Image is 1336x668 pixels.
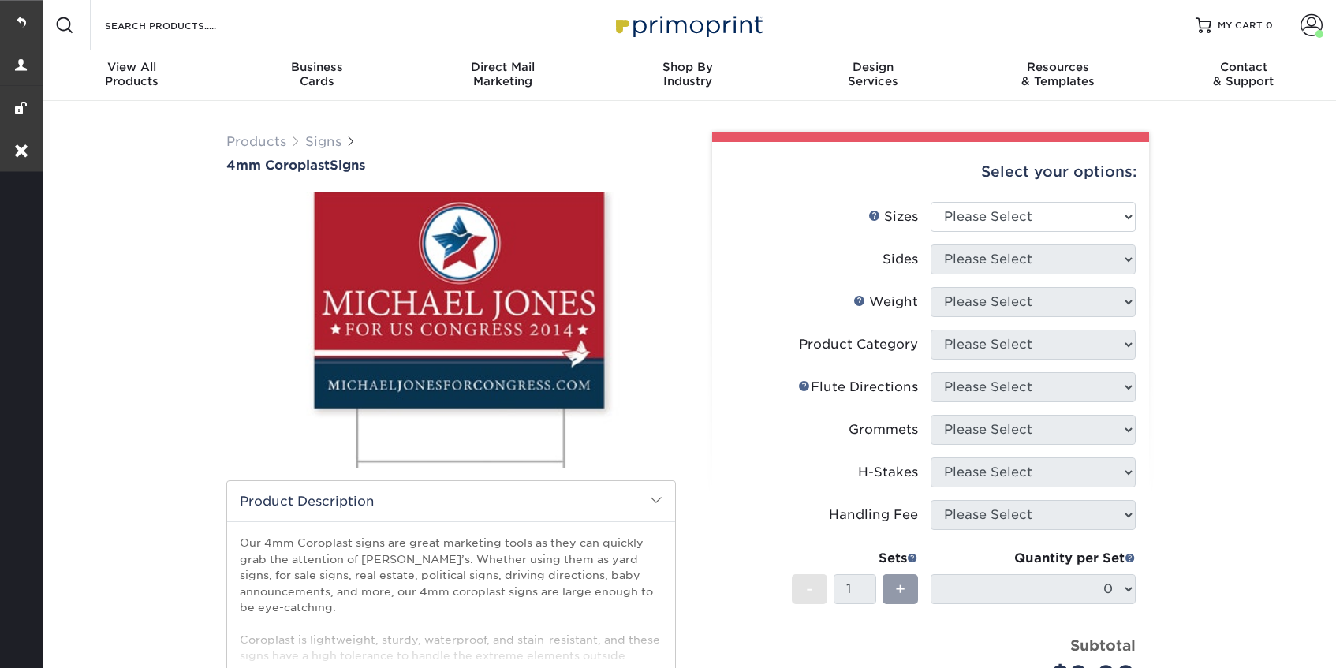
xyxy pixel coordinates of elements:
div: Flute Directions [798,378,918,397]
div: Products [39,60,225,88]
span: Shop By [595,60,781,74]
div: Weight [853,293,918,312]
span: Resources [965,60,1151,74]
img: Primoprint [609,8,767,42]
div: Grommets [849,420,918,439]
input: SEARCH PRODUCTS..... [103,16,257,35]
a: Contact& Support [1151,50,1336,101]
div: Industry [595,60,781,88]
img: 4mm Coroplast 01 [226,174,676,485]
div: Handling Fee [829,506,918,524]
span: Contact [1151,60,1336,74]
div: Quantity per Set [931,549,1136,568]
div: Select your options: [725,142,1136,202]
div: Cards [225,60,410,88]
a: Resources& Templates [965,50,1151,101]
a: 4mm CoroplastSigns [226,158,676,173]
span: 0 [1266,20,1273,31]
span: 4mm Coroplast [226,158,330,173]
h2: Product Description [227,481,675,521]
div: Sides [883,250,918,269]
a: View AllProducts [39,50,225,101]
div: H-Stakes [858,463,918,482]
a: Direct MailMarketing [410,50,595,101]
span: Business [225,60,410,74]
span: - [806,577,813,601]
a: Shop ByIndustry [595,50,781,101]
div: Sizes [868,207,918,226]
span: Design [780,60,965,74]
strong: Subtotal [1070,636,1136,654]
div: Services [780,60,965,88]
div: & Support [1151,60,1336,88]
div: & Templates [965,60,1151,88]
a: Signs [305,134,341,149]
span: View All [39,60,225,74]
span: + [895,577,905,601]
a: BusinessCards [225,50,410,101]
span: MY CART [1218,19,1263,32]
h1: Signs [226,158,676,173]
span: Direct Mail [410,60,595,74]
a: Products [226,134,286,149]
div: Marketing [410,60,595,88]
a: DesignServices [780,50,965,101]
div: Sets [792,549,918,568]
div: Product Category [799,335,918,354]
